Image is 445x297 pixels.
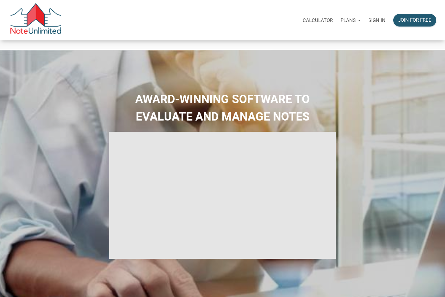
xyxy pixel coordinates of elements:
[368,17,385,23] p: Sign in
[364,10,389,30] a: Sign in
[389,10,440,30] a: Join for free
[299,10,337,30] a: Calculator
[398,16,431,24] div: Join for free
[341,17,356,23] p: Plans
[303,17,333,23] p: Calculator
[109,132,336,259] iframe: NoteUnlimited
[5,90,440,125] h2: AWARD-WINNING SOFTWARE TO EVALUATE AND MANAGE NOTES
[337,10,364,30] a: Plans
[393,14,436,27] button: Join for free
[337,11,364,30] button: Plans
